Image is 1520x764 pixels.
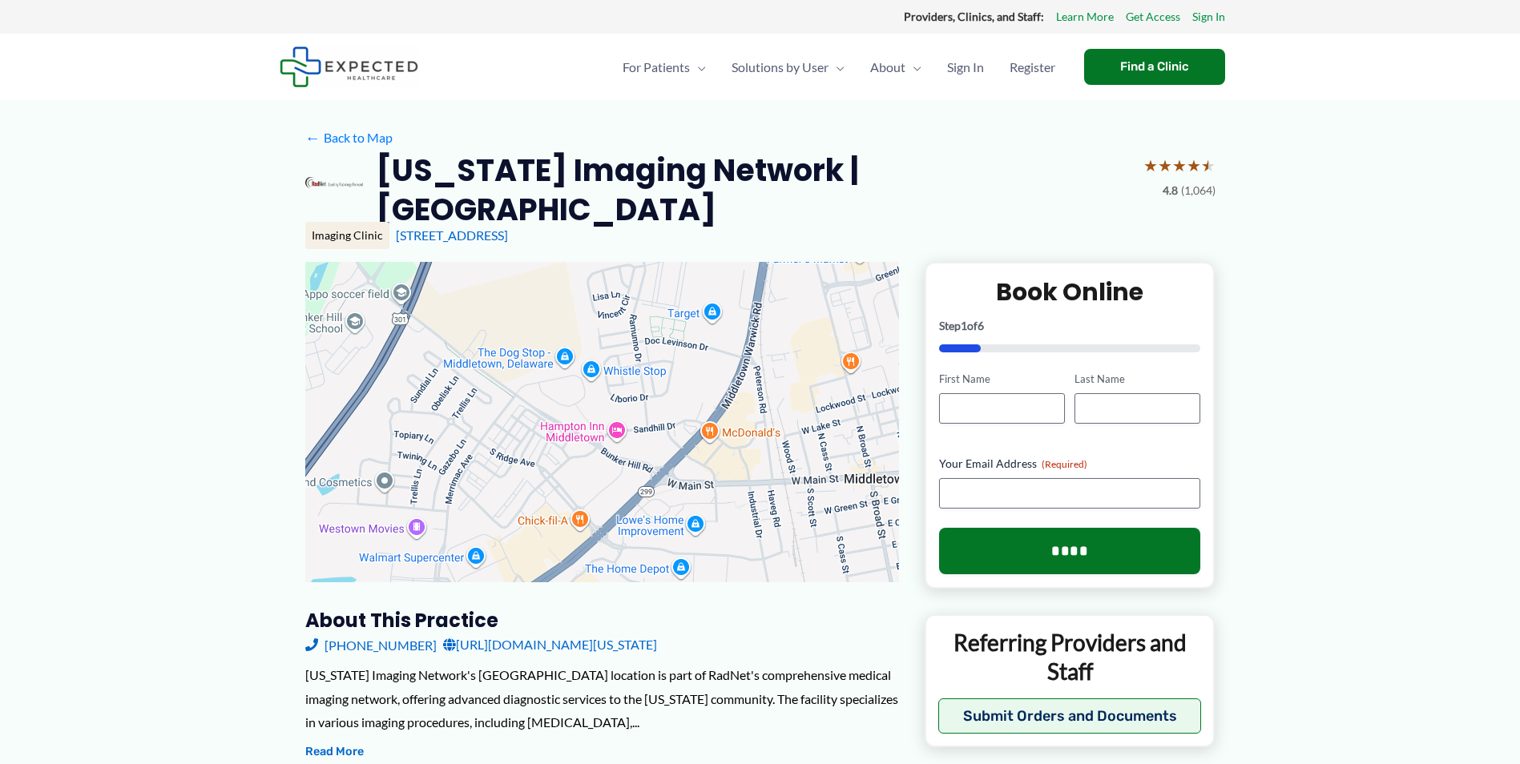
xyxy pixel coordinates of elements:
h3: About this practice [305,608,899,633]
span: ← [305,130,321,145]
span: ★ [1143,151,1158,180]
span: Register [1010,39,1055,95]
span: Menu Toggle [829,39,845,95]
label: Your Email Address [939,456,1201,472]
p: Step of [939,320,1201,332]
a: For PatientsMenu Toggle [610,39,719,95]
a: [STREET_ADDRESS] [396,227,508,243]
label: Last Name [1074,372,1200,387]
button: Submit Orders and Documents [938,698,1202,734]
span: About [870,39,905,95]
a: Find a Clinic [1084,49,1225,85]
p: Referring Providers and Staff [938,628,1202,686]
a: [URL][DOMAIN_NAME][US_STATE] [443,633,657,657]
span: Menu Toggle [690,39,706,95]
a: ←Back to Map [305,126,393,150]
h2: [US_STATE] Imaging Network | [GEOGRAPHIC_DATA] [376,151,1130,230]
span: For Patients [623,39,690,95]
div: Imaging Clinic [305,222,389,249]
img: Expected Healthcare Logo - side, dark font, small [280,46,418,87]
span: 6 [978,319,984,332]
span: ★ [1187,151,1201,180]
label: First Name [939,372,1065,387]
span: ★ [1172,151,1187,180]
span: 1 [961,319,967,332]
a: Register [997,39,1068,95]
span: (1,064) [1181,180,1216,201]
span: Solutions by User [732,39,829,95]
button: Read More [305,742,364,762]
span: 4.8 [1163,180,1178,201]
div: [US_STATE] Imaging Network's [GEOGRAPHIC_DATA] location is part of RadNet's comprehensive medical... [305,663,899,734]
a: Learn More [1056,6,1114,27]
a: AboutMenu Toggle [857,39,934,95]
strong: Providers, Clinics, and Staff: [904,10,1044,23]
span: Menu Toggle [905,39,921,95]
a: Get Access [1126,6,1180,27]
nav: Primary Site Navigation [610,39,1068,95]
span: (Required) [1042,458,1087,470]
a: [PHONE_NUMBER] [305,633,437,657]
a: Sign In [934,39,997,95]
span: ★ [1201,151,1216,180]
h2: Book Online [939,276,1201,308]
span: Sign In [947,39,984,95]
span: ★ [1158,151,1172,180]
a: Solutions by UserMenu Toggle [719,39,857,95]
a: Sign In [1192,6,1225,27]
